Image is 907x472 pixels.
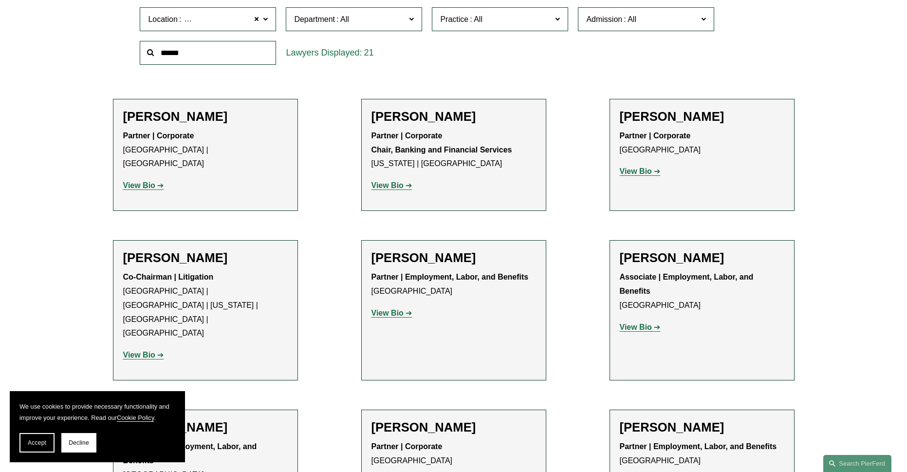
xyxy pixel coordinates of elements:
strong: Associate | Employment, Labor, and Benefits [620,273,756,295]
span: Decline [69,439,89,446]
strong: Co-Chairman | Litigation [123,273,214,281]
a: View Bio [371,181,412,189]
strong: Partner | Employment, Labor, and Benefits [371,273,529,281]
p: [GEOGRAPHIC_DATA] [620,440,784,468]
h2: [PERSON_NAME] [620,250,784,265]
a: View Bio [371,309,412,317]
h2: [PERSON_NAME] [620,420,784,435]
strong: Partner | Corporate Chair, Banking and Financial Services [371,132,512,154]
strong: View Bio [620,323,652,331]
h2: [PERSON_NAME] [371,250,536,265]
a: View Bio [620,323,661,331]
strong: Associate | Employment, Labor, and Benefits [123,442,259,465]
a: View Bio [123,181,164,189]
h2: [PERSON_NAME] [123,250,288,265]
strong: Partner | Employment, Labor, and Benefits [620,442,777,451]
p: [GEOGRAPHIC_DATA] [620,129,784,157]
h2: [PERSON_NAME] [123,420,288,435]
strong: View Bio [620,167,652,175]
p: [GEOGRAPHIC_DATA] | [GEOGRAPHIC_DATA] | [US_STATE] | [GEOGRAPHIC_DATA] | [GEOGRAPHIC_DATA] [123,270,288,340]
a: View Bio [620,167,661,175]
strong: View Bio [371,181,404,189]
h2: [PERSON_NAME] [371,109,536,124]
span: Department [294,15,335,23]
p: We use cookies to provide necessary functionality and improve your experience. Read our . [19,401,175,423]
span: [GEOGRAPHIC_DATA] [183,13,264,26]
p: [GEOGRAPHIC_DATA] | [GEOGRAPHIC_DATA] [123,129,288,171]
strong: View Bio [123,351,155,359]
a: Cookie Policy [117,414,154,421]
a: View Bio [123,351,164,359]
strong: View Bio [371,309,404,317]
p: [US_STATE] | [GEOGRAPHIC_DATA] [371,129,536,171]
h2: [PERSON_NAME] [123,109,288,124]
a: Search this site [823,455,891,472]
strong: View Bio [123,181,155,189]
button: Decline [61,433,96,453]
h2: [PERSON_NAME] [620,109,784,124]
strong: Partner | Corporate [123,132,194,140]
section: Cookie banner [10,391,185,462]
strong: Partner | Corporate [620,132,691,140]
p: [GEOGRAPHIC_DATA] [371,270,536,299]
strong: Partner | Corporate [371,442,443,451]
p: [GEOGRAPHIC_DATA] [371,440,536,468]
span: 21 [364,48,373,57]
p: [GEOGRAPHIC_DATA] [620,270,784,312]
span: Location [148,15,178,23]
h2: [PERSON_NAME] [371,420,536,435]
span: Practice [440,15,468,23]
span: Admission [586,15,622,23]
span: Accept [28,439,46,446]
button: Accept [19,433,55,453]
